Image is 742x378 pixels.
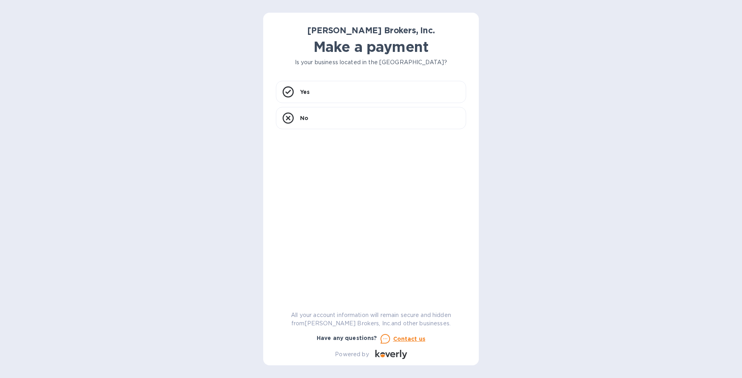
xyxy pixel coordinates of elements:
[276,311,466,328] p: All your account information will remain secure and hidden from [PERSON_NAME] Brokers, Inc. and o...
[300,88,310,96] p: Yes
[393,336,426,342] u: Contact us
[307,25,434,35] b: [PERSON_NAME] Brokers, Inc.
[276,38,466,55] h1: Make a payment
[335,350,369,359] p: Powered by
[276,58,466,67] p: Is your business located in the [GEOGRAPHIC_DATA]?
[300,114,308,122] p: No
[317,335,377,341] b: Have any questions?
